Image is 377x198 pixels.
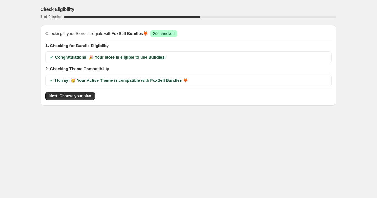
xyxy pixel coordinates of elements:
span: Congratulations! 🎉 Your store is eligible to use Bundles! [55,54,166,60]
span: 2. Checking Theme Compatibility [45,66,332,72]
span: Next: Choose your plan [49,94,91,99]
span: FoxSell Bundles [112,31,143,36]
span: 1 of 2 tasks [41,14,61,19]
span: Checking if your Store is eligible with 🦊 [45,31,148,37]
span: 1. Checking for Bundle Eligibility [45,43,332,49]
h3: Check Eligibility [41,6,74,12]
span: Hurray! 🥳 Your Active Theme is compatible with FoxSell Bundles 🦊 [55,77,188,84]
button: Next: Choose your plan [45,92,95,100]
span: 2/2 checked [153,31,175,36]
